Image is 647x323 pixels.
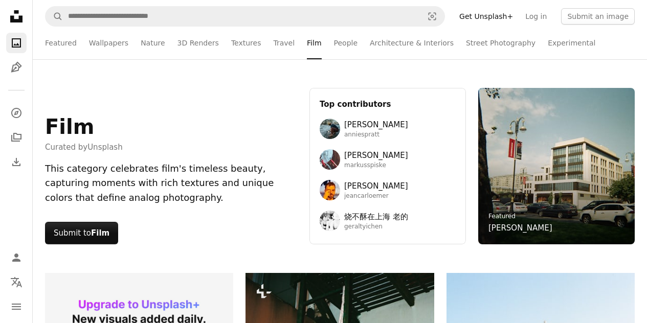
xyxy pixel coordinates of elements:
span: Curated by [45,141,123,153]
a: [PERSON_NAME] [488,222,552,234]
a: Featured [488,213,516,220]
span: jeancarloemer [344,192,408,200]
span: [PERSON_NAME] [344,119,408,131]
button: Submit toFilm [45,222,118,244]
a: 3D Renders [177,27,219,59]
a: Featured [45,27,77,59]
h3: Top contributors [320,98,456,110]
h1: Film [45,114,123,139]
strong: Film [91,228,109,238]
a: Get Unsplash+ [453,8,519,25]
a: Avatar of user 烧不酥在上海 老的烧不酥在上海 老的geraltyichen [320,211,456,231]
img: Avatar of user Jean Carlo Emer [320,180,340,200]
a: Experimental [548,27,595,59]
img: Avatar of user Markus Spiske [320,149,340,170]
form: Find visuals sitewide [45,6,445,27]
button: Search Unsplash [46,7,63,26]
a: Illustrations [6,57,27,78]
a: Log in / Sign up [6,247,27,268]
a: Collections [6,127,27,148]
a: Avatar of user Annie Spratt[PERSON_NAME]anniespratt [320,119,456,139]
span: anniespratt [344,131,408,139]
button: Visual search [420,7,444,26]
a: Explore [6,103,27,123]
span: markusspiske [344,161,408,170]
a: Avatar of user Jean Carlo Emer[PERSON_NAME]jeancarloemer [320,180,456,200]
button: Submit an image [561,8,635,25]
a: Architecture & Interiors [370,27,454,59]
a: Unsplash [87,143,123,152]
a: Wallpapers [89,27,128,59]
a: Travel [273,27,295,59]
span: [PERSON_NAME] [344,149,408,161]
a: Street Photography [466,27,536,59]
span: [PERSON_NAME] [344,180,408,192]
img: Avatar of user Annie Spratt [320,119,340,139]
span: geraltyichen [344,223,408,231]
a: Avatar of user Markus Spiske[PERSON_NAME]markusspiske [320,149,456,170]
span: 烧不酥在上海 老的 [344,211,408,223]
a: Photos [6,33,27,53]
a: Download History [6,152,27,172]
a: People [334,27,358,59]
a: Textures [231,27,261,59]
button: Language [6,272,27,292]
div: This category celebrates film's timeless beauty, capturing moments with rich textures and unique ... [45,161,297,205]
img: Avatar of user 烧不酥在上海 老的 [320,211,340,231]
a: Nature [141,27,165,59]
a: Log in [519,8,553,25]
button: Menu [6,296,27,317]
